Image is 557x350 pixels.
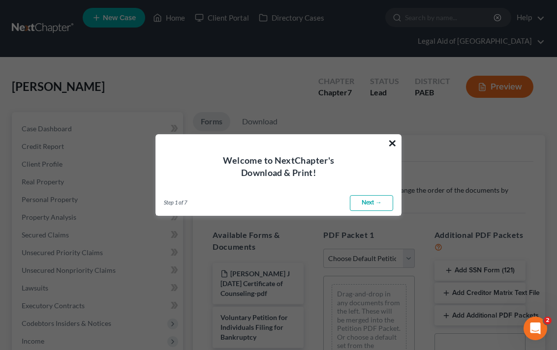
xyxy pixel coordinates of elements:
iframe: Intercom live chat [524,317,547,340]
span: 2 [544,317,552,324]
button: × [388,135,397,151]
h4: Welcome to NextChapter's Download & Print! [168,154,389,179]
span: Step 1 of 7 [164,199,187,206]
a: Next → [350,195,393,211]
